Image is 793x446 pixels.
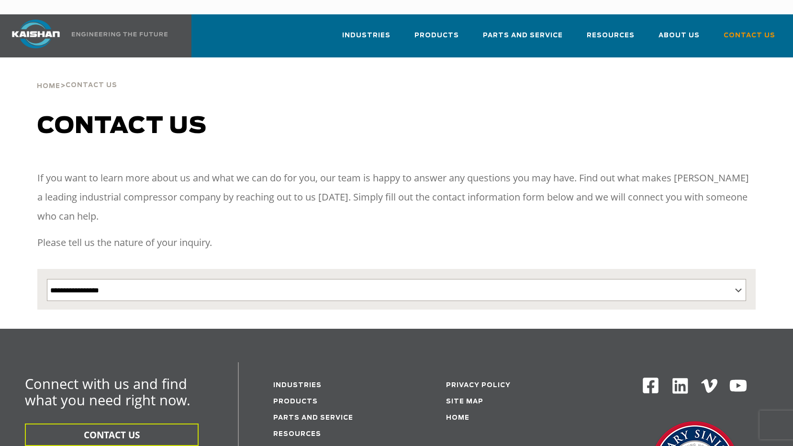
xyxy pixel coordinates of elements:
[446,399,483,405] a: Site Map
[724,30,775,41] span: Contact Us
[66,82,117,89] span: Contact Us
[37,233,755,252] p: Please tell us the nature of your inquiry.
[273,415,353,421] a: Parts and service
[587,30,635,41] span: Resources
[342,30,391,41] span: Industries
[25,374,190,409] span: Connect with us and find what you need right now.
[37,81,60,90] a: Home
[659,23,700,56] a: About Us
[72,32,168,36] img: Engineering the future
[483,23,563,56] a: Parts and Service
[273,399,318,405] a: Products
[37,83,60,89] span: Home
[273,382,322,389] a: Industries
[642,377,659,394] img: Facebook
[587,23,635,56] a: Resources
[37,115,207,138] span: Contact us
[659,30,700,41] span: About Us
[446,382,511,389] a: Privacy Policy
[25,424,199,446] button: CONTACT US
[414,30,459,41] span: Products
[671,377,690,395] img: Linkedin
[37,168,755,226] p: If you want to learn more about us and what we can do for you, our team is happy to answer any qu...
[342,23,391,56] a: Industries
[724,23,775,56] a: Contact Us
[414,23,459,56] a: Products
[729,377,748,395] img: Youtube
[446,415,469,421] a: Home
[701,379,717,393] img: Vimeo
[37,57,117,94] div: >
[483,30,563,41] span: Parts and Service
[273,431,321,437] a: Resources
